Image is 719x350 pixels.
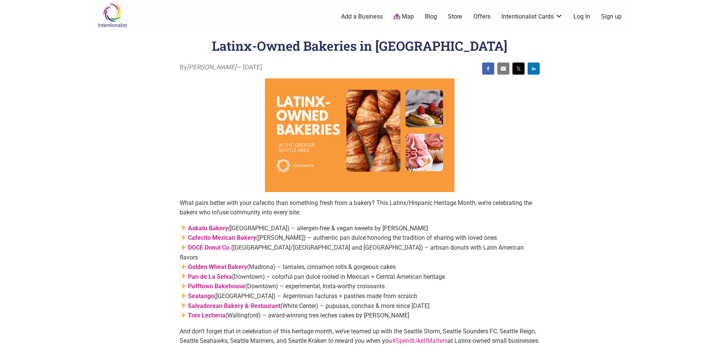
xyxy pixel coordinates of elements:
[212,37,508,54] h1: Latinx-Owned Bakeries in [GEOGRAPHIC_DATA]
[188,263,247,270] a: Golden Wheat Bakery
[531,66,537,72] img: linkedin sharing button
[180,198,540,217] p: What pairs better with your cafecito than something fresh from a bakery? This Latinx/Hispanic Her...
[188,292,214,300] a: Seatango
[341,12,383,21] a: Add a Business
[180,62,262,72] span: By — [DATE]
[188,283,245,290] a: Pufftown Bakehouse
[392,337,448,344] a: #SpendLikeItMatters
[180,223,540,320] p: ([GEOGRAPHIC_DATA]) – allergen-free & vegan sweets by [PERSON_NAME] ([PERSON_NAME]) – authentic p...
[180,264,186,270] img: ✨
[393,12,414,21] a: Map
[485,66,491,72] img: facebook sharing button
[473,12,490,21] a: Offers
[188,273,232,280] a: Pan de La Selva
[448,12,462,21] a: Store
[180,273,186,279] img: ✨
[180,234,186,241] img: ✨
[501,12,563,21] a: Intentionalist Cards
[188,234,256,241] a: Cafecito Mexican Bakery
[188,302,280,309] a: Salvadorean Bakery & Restaurant
[180,327,540,346] p: And don’t forget that in celebration of this heritage month, we’ve teamed up with the Seattle Sto...
[180,302,186,308] img: ✨
[515,66,522,72] img: twitter sharing button
[180,312,186,318] img: ✨
[180,225,186,231] img: ✨
[94,3,130,28] img: Intentionalist
[500,66,506,72] img: email sharing button
[601,12,622,21] a: Sign up
[425,12,437,21] a: Blog
[187,63,237,71] i: [PERSON_NAME]
[180,293,186,299] img: ✨
[188,312,226,319] a: Tres Lecheria
[188,244,231,251] a: DOCE Donut Co.
[180,283,186,289] img: ✨
[188,225,228,232] a: Askatu Bakery
[573,12,590,21] a: Log In
[180,244,186,250] img: ✨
